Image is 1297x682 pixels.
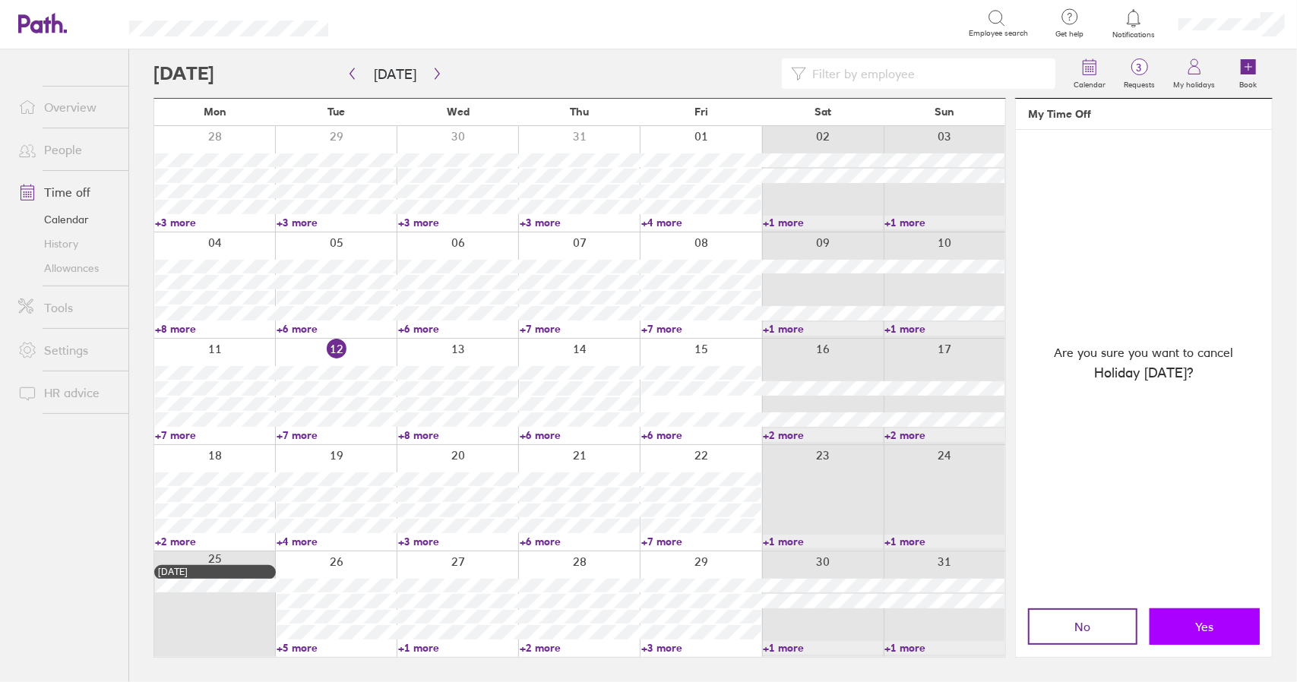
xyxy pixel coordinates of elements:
label: Requests [1115,76,1164,90]
a: +1 more [884,641,1004,655]
div: [DATE] [158,567,272,577]
div: Are you sure you want to cancel [1016,130,1272,596]
a: +1 more [884,216,1004,229]
span: Get help [1045,30,1094,39]
span: Wed [447,106,470,118]
a: +1 more [884,535,1004,548]
a: +7 more [155,428,275,442]
span: Employee search [969,29,1028,38]
span: 3 [1115,62,1164,74]
a: +3 more [641,641,761,655]
span: Thu [570,106,589,118]
span: Yes [1196,620,1214,633]
a: Time off [6,177,128,207]
a: +1 more [763,641,883,655]
a: +1 more [398,641,518,655]
a: +1 more [763,216,883,229]
span: No [1075,620,1091,633]
span: Mon [204,106,226,118]
div: Search [369,16,408,30]
button: No [1028,608,1138,645]
a: +6 more [641,428,761,442]
a: +2 more [155,535,275,548]
a: +7 more [520,322,640,336]
a: +2 more [763,428,883,442]
a: Overview [6,92,128,122]
a: +2 more [884,428,1004,442]
a: +1 more [884,322,1004,336]
a: 3Requests [1115,49,1164,98]
label: My holidays [1164,76,1224,90]
a: Settings [6,335,128,365]
span: Tue [327,106,345,118]
button: Yes [1150,608,1260,645]
a: +3 more [398,216,518,229]
a: My holidays [1164,49,1224,98]
a: +1 more [763,535,883,548]
a: HR advice [6,377,128,408]
a: +4 more [277,535,397,548]
a: +6 more [520,535,640,548]
a: Calendar [6,207,128,232]
a: Tools [6,292,128,323]
span: Sat [815,106,831,118]
a: Calendar [1064,49,1115,98]
a: +3 more [277,216,397,229]
a: +3 more [520,216,640,229]
header: My Time Off [1016,99,1272,130]
a: Book [1224,49,1273,98]
a: +8 more [398,428,518,442]
a: People [6,134,128,165]
a: +6 more [398,322,518,336]
a: +2 more [520,641,640,655]
a: +4 more [641,216,761,229]
a: +5 more [277,641,397,655]
label: Calendar [1064,76,1115,90]
a: +3 more [155,216,275,229]
span: Fri [694,106,708,118]
button: [DATE] [362,62,429,87]
a: +1 more [763,322,883,336]
input: Filter by employee [806,59,1046,88]
a: +6 more [277,322,397,336]
a: +3 more [398,535,518,548]
a: History [6,232,128,256]
label: Book [1231,76,1267,90]
a: +7 more [641,535,761,548]
span: Holiday [DATE] ? [1094,362,1194,384]
a: +7 more [277,428,397,442]
span: Sun [935,106,954,118]
a: Allowances [6,256,128,280]
a: +8 more [155,322,275,336]
span: Notifications [1109,30,1159,39]
a: +6 more [520,428,640,442]
a: +7 more [641,322,761,336]
a: Notifications [1109,8,1159,39]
